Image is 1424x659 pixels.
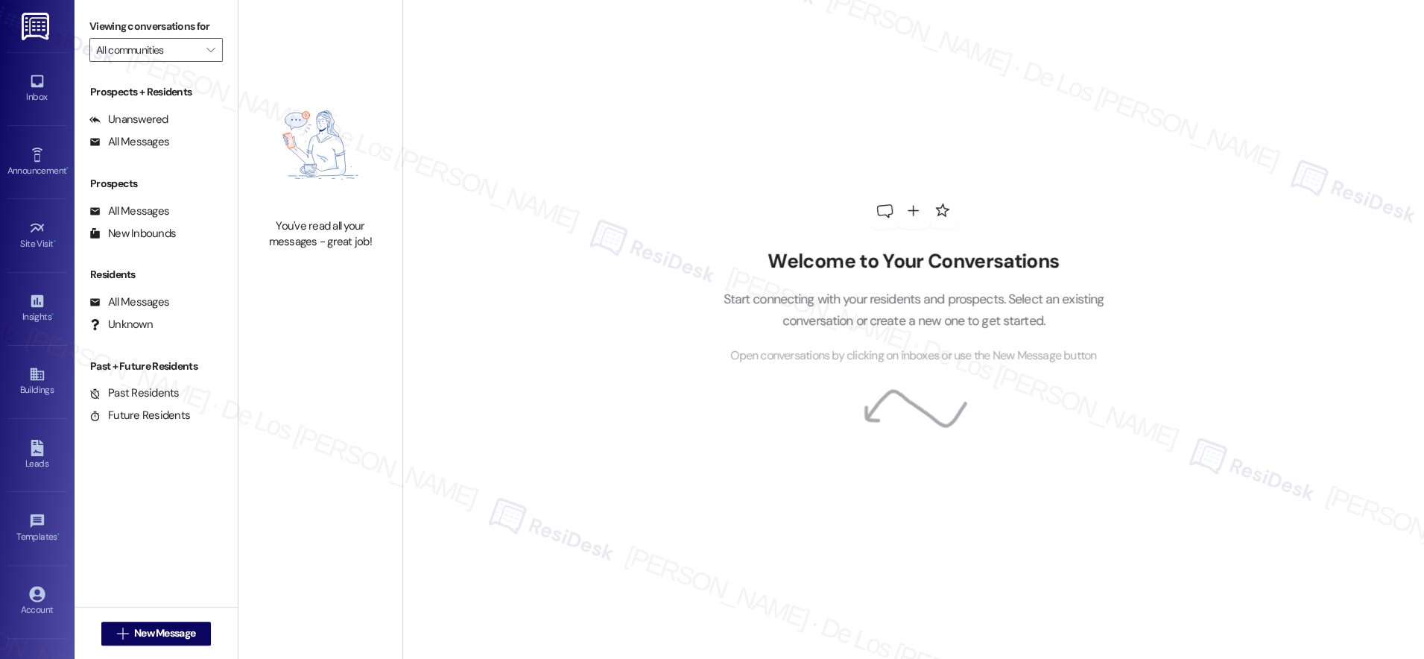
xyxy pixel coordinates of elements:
span: New Message [134,625,195,641]
i:  [117,628,128,640]
a: Insights • [7,288,67,329]
a: Templates • [7,508,67,549]
div: You've read all your messages - great job! [255,218,386,250]
span: • [54,236,56,247]
div: Prospects [75,176,238,192]
span: Open conversations by clicking on inboxes or use the New Message button [730,347,1096,365]
div: Unknown [89,317,153,332]
div: All Messages [89,134,169,150]
div: Residents [75,267,238,283]
div: Past Residents [89,385,180,401]
h2: Welcome to Your Conversations [700,250,1127,274]
p: Start connecting with your residents and prospects. Select an existing conversation or create a n... [700,288,1127,331]
div: All Messages [89,294,169,310]
img: ResiDesk Logo [22,13,52,40]
div: New Inbounds [89,226,176,242]
div: All Messages [89,204,169,219]
div: Past + Future Residents [75,359,238,374]
a: Inbox [7,69,67,109]
button: New Message [101,622,212,646]
span: • [66,163,69,174]
a: Account [7,581,67,622]
img: empty-state [255,79,386,211]
a: Site Visit • [7,215,67,256]
div: Future Residents [89,408,190,423]
span: • [51,309,54,320]
div: Prospects + Residents [75,84,238,100]
label: Viewing conversations for [89,15,223,38]
input: All communities [96,38,199,62]
i:  [206,44,215,56]
span: • [57,529,60,540]
div: Unanswered [89,112,168,127]
a: Leads [7,435,67,476]
a: Buildings [7,362,67,402]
